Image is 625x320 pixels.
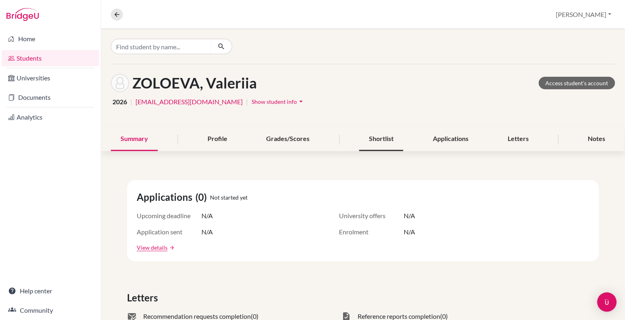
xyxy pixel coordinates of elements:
[136,97,243,107] a: [EMAIL_ADDRESS][DOMAIN_NAME]
[111,39,211,54] input: Find student by name...
[6,8,39,21] img: Bridge-U
[553,7,615,22] button: [PERSON_NAME]
[2,70,99,86] a: Universities
[339,227,404,237] span: Enrolment
[210,193,248,202] span: Not started yet
[111,127,158,151] div: Summary
[127,291,161,305] span: Letters
[112,97,127,107] span: 2026
[201,227,213,237] span: N/A
[339,211,404,221] span: University offers
[130,97,132,107] span: |
[2,31,99,47] a: Home
[198,127,237,151] div: Profile
[111,74,129,92] img: Valeriia ZOLOEVA's avatar
[252,98,297,105] span: Show student info
[359,127,403,151] div: Shortlist
[137,190,195,204] span: Applications
[137,211,201,221] span: Upcoming deadline
[404,227,415,237] span: N/A
[201,211,213,221] span: N/A
[423,127,478,151] div: Applications
[167,245,175,251] a: arrow_forward
[195,190,210,204] span: (0)
[597,293,617,312] div: Open Intercom Messenger
[539,77,615,89] a: Access student's account
[2,109,99,125] a: Analytics
[2,283,99,299] a: Help center
[246,97,248,107] span: |
[137,227,201,237] span: Application sent
[257,127,320,151] div: Grades/Scores
[498,127,538,151] div: Letters
[2,50,99,66] a: Students
[132,74,257,92] h1: ZOLOEVA, Valeriia
[2,302,99,318] a: Community
[137,243,167,252] a: View details
[578,127,615,151] div: Notes
[251,95,305,108] button: Show student infoarrow_drop_down
[404,211,415,221] span: N/A
[297,97,305,105] i: arrow_drop_down
[2,89,99,105] a: Documents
